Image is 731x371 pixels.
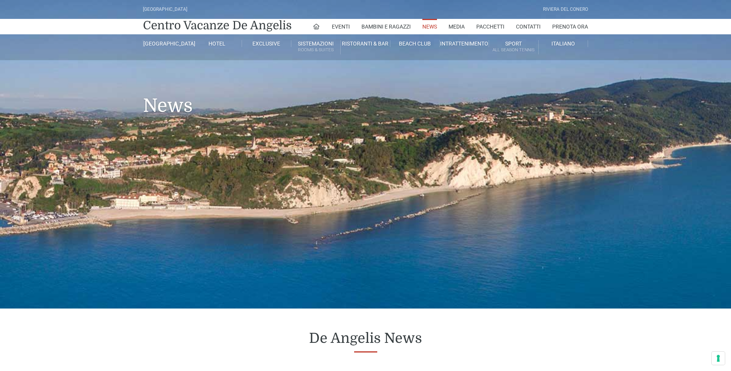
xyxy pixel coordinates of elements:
[143,18,292,33] a: Centro Vacanze De Angelis
[143,40,192,47] a: [GEOGRAPHIC_DATA]
[489,40,538,54] a: SportAll Season Tennis
[341,40,390,47] a: Ristoranti & Bar
[539,40,588,47] a: Italiano
[192,40,242,47] a: Hotel
[291,40,341,54] a: SistemazioniRooms & Suites
[295,330,436,347] h1: De Angelis News
[449,19,465,34] a: Media
[551,40,575,47] span: Italiano
[422,19,437,34] a: News
[242,40,291,47] a: Exclusive
[489,46,538,54] small: All Season Tennis
[476,19,504,34] a: Pacchetti
[361,19,411,34] a: Bambini e Ragazzi
[143,6,187,13] div: [GEOGRAPHIC_DATA]
[390,40,440,47] a: Beach Club
[543,6,588,13] div: Riviera Del Conero
[516,19,541,34] a: Contatti
[332,19,350,34] a: Eventi
[143,60,588,128] h1: News
[552,19,588,34] a: Prenota Ora
[712,352,725,365] button: Le tue preferenze relative al consenso per le tecnologie di tracciamento
[291,46,340,54] small: Rooms & Suites
[440,40,489,47] a: Intrattenimento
